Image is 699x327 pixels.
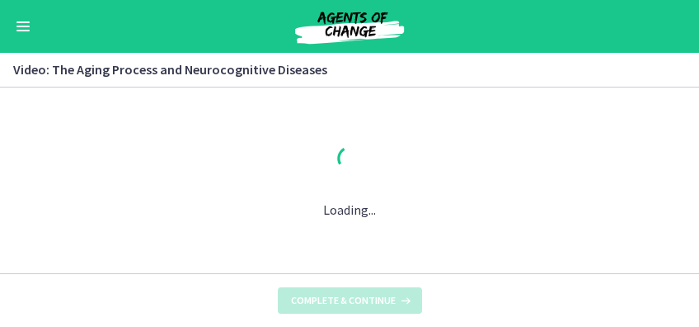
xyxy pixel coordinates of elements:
[291,294,396,307] span: Complete & continue
[251,7,448,46] img: Agents of Change
[13,17,33,36] button: Enable menu
[323,200,376,220] p: Loading...
[13,59,666,79] h3: Video: The Aging Process and Neurocognitive Diseases
[323,142,376,180] div: 1
[278,287,422,314] button: Complete & continue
